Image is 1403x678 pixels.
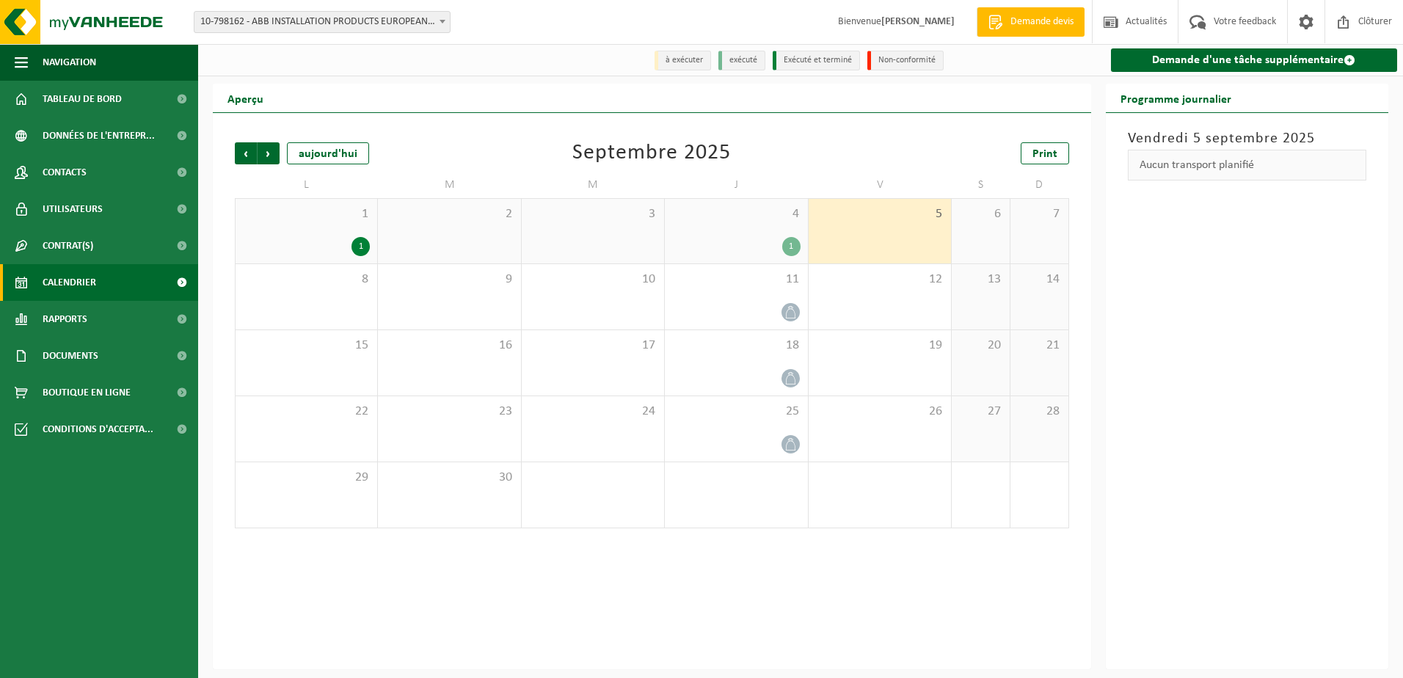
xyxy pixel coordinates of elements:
[43,44,96,81] span: Navigation
[529,404,657,420] span: 24
[952,172,1010,198] td: S
[782,237,801,256] div: 1
[816,271,944,288] span: 12
[258,142,280,164] span: Suivant
[1018,271,1061,288] span: 14
[959,338,1002,354] span: 20
[1007,15,1077,29] span: Demande devis
[809,172,952,198] td: V
[243,404,370,420] span: 22
[378,172,521,198] td: M
[243,206,370,222] span: 1
[672,404,800,420] span: 25
[43,154,87,191] span: Contacts
[1106,84,1246,112] h2: Programme journalier
[672,271,800,288] span: 11
[43,117,155,154] span: Données de l'entrepr...
[385,470,513,486] span: 30
[718,51,765,70] li: exécuté
[1018,206,1061,222] span: 7
[43,301,87,338] span: Rapports
[529,271,657,288] span: 10
[351,237,370,256] div: 1
[529,338,657,354] span: 17
[816,404,944,420] span: 26
[43,227,93,264] span: Contrat(s)
[959,404,1002,420] span: 27
[1111,48,1398,72] a: Demande d'une tâche supplémentaire
[385,206,513,222] span: 2
[1010,172,1069,198] td: D
[977,7,1085,37] a: Demande devis
[959,271,1002,288] span: 13
[1018,404,1061,420] span: 28
[1128,150,1367,181] div: Aucun transport planifié
[385,271,513,288] span: 9
[959,206,1002,222] span: 6
[385,338,513,354] span: 16
[816,338,944,354] span: 19
[287,142,369,164] div: aujourd'hui
[1128,128,1367,150] h3: Vendredi 5 septembre 2025
[43,191,103,227] span: Utilisateurs
[194,11,451,33] span: 10-798162 - ABB INSTALLATION PRODUCTS EUROPEAN CENTRE SA - HOUDENG-GOEGNIES
[665,172,808,198] td: J
[816,206,944,222] span: 5
[672,206,800,222] span: 4
[7,646,245,678] iframe: chat widget
[43,264,96,301] span: Calendrier
[194,12,450,32] span: 10-798162 - ABB INSTALLATION PRODUCTS EUROPEAN CENTRE SA - HOUDENG-GOEGNIES
[1021,142,1069,164] a: Print
[867,51,944,70] li: Non-conformité
[243,470,370,486] span: 29
[881,16,955,27] strong: [PERSON_NAME]
[773,51,860,70] li: Exécuté et terminé
[43,81,122,117] span: Tableau de bord
[43,338,98,374] span: Documents
[1032,148,1057,160] span: Print
[385,404,513,420] span: 23
[43,374,131,411] span: Boutique en ligne
[1018,338,1061,354] span: 21
[243,271,370,288] span: 8
[235,172,378,198] td: L
[213,84,278,112] h2: Aperçu
[43,411,153,448] span: Conditions d'accepta...
[243,338,370,354] span: 15
[529,206,657,222] span: 3
[572,142,731,164] div: Septembre 2025
[655,51,711,70] li: à exécuter
[522,172,665,198] td: M
[672,338,800,354] span: 18
[235,142,257,164] span: Précédent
